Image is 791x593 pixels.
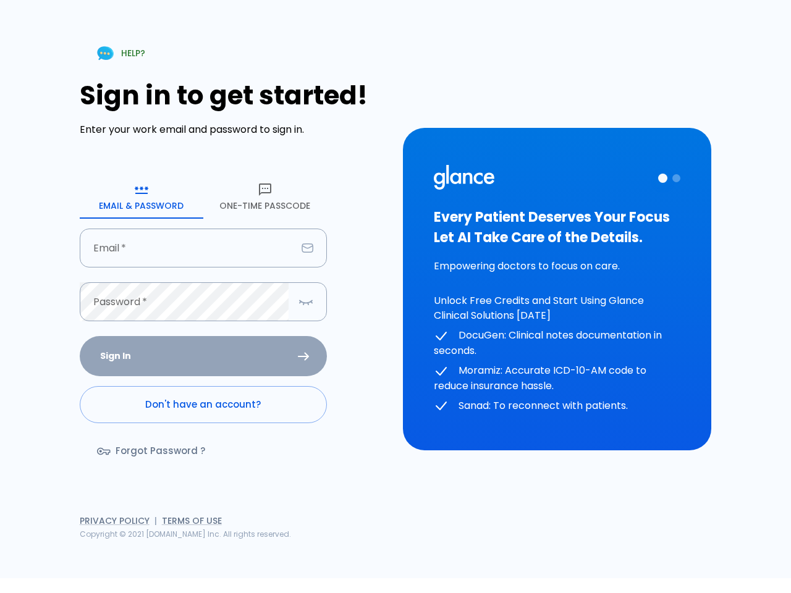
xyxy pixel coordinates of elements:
img: Chat Support [95,43,116,64]
a: Forgot Password ? [80,433,225,469]
p: Sanad: To reconnect with patients. [434,398,680,414]
p: Enter your work email and password to sign in. [80,122,388,137]
p: Unlock Free Credits and Start Using Glance Clinical Solutions [DATE] [434,293,680,323]
h3: Every Patient Deserves Your Focus Let AI Take Care of the Details. [434,207,680,248]
a: Privacy Policy [80,515,150,527]
a: Terms of Use [162,515,222,527]
button: One-Time Passcode [203,174,327,219]
p: DocuGen: Clinical notes documentation in seconds. [434,328,680,358]
p: Moramiz: Accurate ICD-10-AM code to reduce insurance hassle. [434,363,680,393]
span: | [154,515,157,527]
span: Copyright © 2021 [DOMAIN_NAME] Inc. All rights reserved. [80,529,291,539]
a: HELP? [80,38,160,69]
h1: Sign in to get started! [80,80,388,111]
a: Don't have an account? [80,386,327,423]
p: Empowering doctors to focus on care. [434,259,680,274]
input: dr.ahmed@clinic.com [80,229,297,267]
button: Email & Password [80,174,203,219]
